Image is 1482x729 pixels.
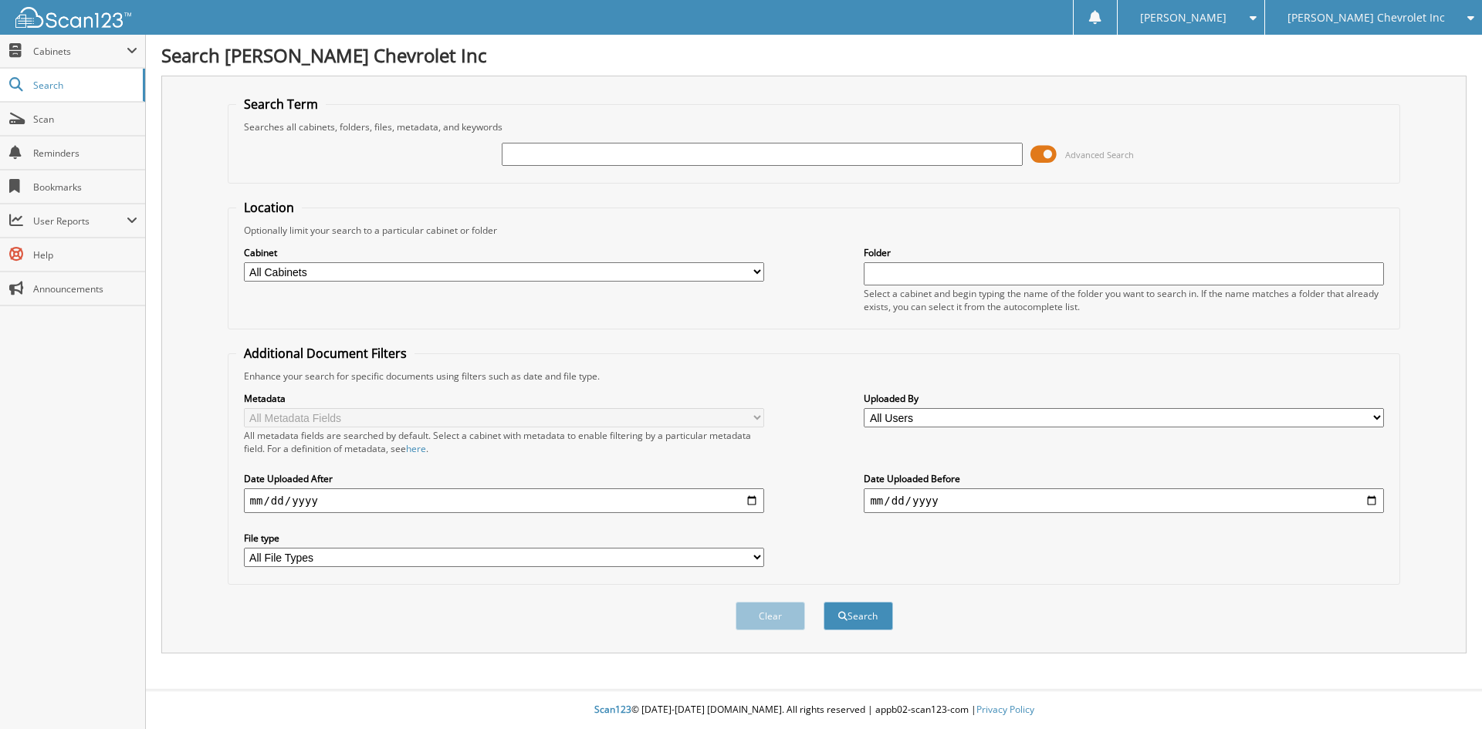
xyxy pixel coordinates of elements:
[33,248,137,262] span: Help
[594,703,631,716] span: Scan123
[15,7,131,28] img: scan123-logo-white.svg
[244,472,764,485] label: Date Uploaded After
[824,602,893,630] button: Search
[406,442,426,455] a: here
[33,181,137,194] span: Bookmarks
[161,42,1467,68] h1: Search [PERSON_NAME] Chevrolet Inc
[33,45,127,58] span: Cabinets
[864,246,1384,259] label: Folder
[864,392,1384,405] label: Uploaded By
[33,113,137,126] span: Scan
[236,345,414,362] legend: Additional Document Filters
[864,287,1384,313] div: Select a cabinet and begin typing the name of the folder you want to search in. If the name match...
[244,246,764,259] label: Cabinet
[236,199,302,216] legend: Location
[864,488,1384,513] input: end
[33,214,127,228] span: User Reports
[33,79,135,92] span: Search
[864,472,1384,485] label: Date Uploaded Before
[33,147,137,160] span: Reminders
[244,429,764,455] div: All metadata fields are searched by default. Select a cabinet with metadata to enable filtering b...
[236,96,326,113] legend: Search Term
[736,602,805,630] button: Clear
[1140,13,1227,22] span: [PERSON_NAME]
[1287,13,1445,22] span: [PERSON_NAME] Chevrolet Inc
[1065,149,1134,160] span: Advanced Search
[976,703,1034,716] a: Privacy Policy
[236,120,1392,133] div: Searches all cabinets, folders, files, metadata, and keywords
[146,691,1482,729] div: © [DATE]-[DATE] [DOMAIN_NAME]. All rights reserved | appb02-scan123-com |
[236,370,1392,383] div: Enhance your search for specific documents using filters such as date and file type.
[244,532,764,545] label: File type
[33,282,137,295] span: Announcements
[244,392,764,405] label: Metadata
[244,488,764,513] input: start
[236,224,1392,237] div: Optionally limit your search to a particular cabinet or folder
